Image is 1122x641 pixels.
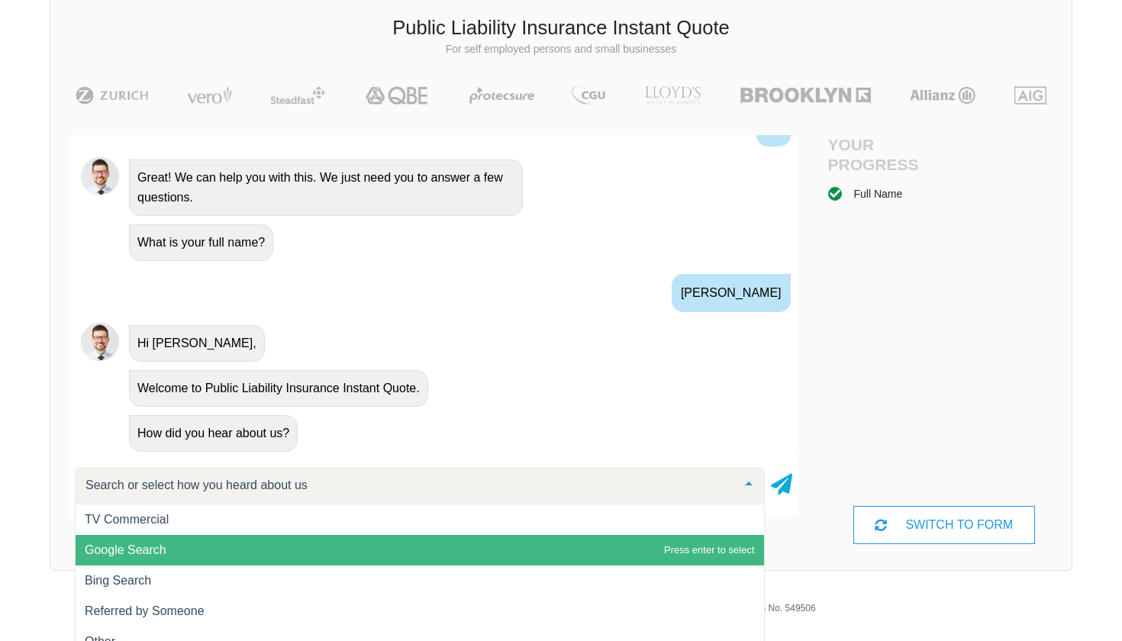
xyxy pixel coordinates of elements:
input: Search or select how you heard about us [82,478,733,493]
span: Bing Search [85,574,151,587]
img: Chatbot | PLI [81,157,119,195]
img: Protecsure | Public Liability Insurance [463,86,540,105]
img: AIG | Public Liability Insurance [1008,86,1053,105]
img: Brooklyn | Public Liability Insurance [734,86,877,105]
div: What is your full name? [129,224,273,261]
h3: Public Liability Insurance Instant Quote [62,14,1060,42]
p: For self employed persons and small businesses [62,42,1060,57]
span: Referred by Someone [85,604,205,617]
img: Allianz | Public Liability Insurance [902,86,983,105]
div: Welcome to Public Liability Insurance Instant Quote. [129,370,428,407]
h4: Your Progress [828,135,944,173]
span: Google Search [85,543,166,556]
img: LLOYD's | Public Liability Insurance [637,86,710,105]
img: CGU | Public Liability Insurance [566,86,611,105]
img: Steadfast | Public Liability Insurance [264,86,331,105]
img: Chatbot | PLI [81,323,119,361]
img: Zurich | Public Liability Insurance [69,86,155,105]
div: SWITCH TO FORM [853,506,1035,544]
img: Vero | Public Liability Insurance [180,86,239,105]
img: QBE | Public Liability Insurance [356,86,439,105]
div: [PERSON_NAME] [672,274,791,312]
span: TV Commercial [85,513,169,526]
div: Full Name [854,185,903,202]
div: How did you hear about us? [129,415,298,452]
div: Hi [PERSON_NAME], [129,325,265,362]
div: Great! We can help you with this. We just need you to answer a few questions. [129,159,523,216]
